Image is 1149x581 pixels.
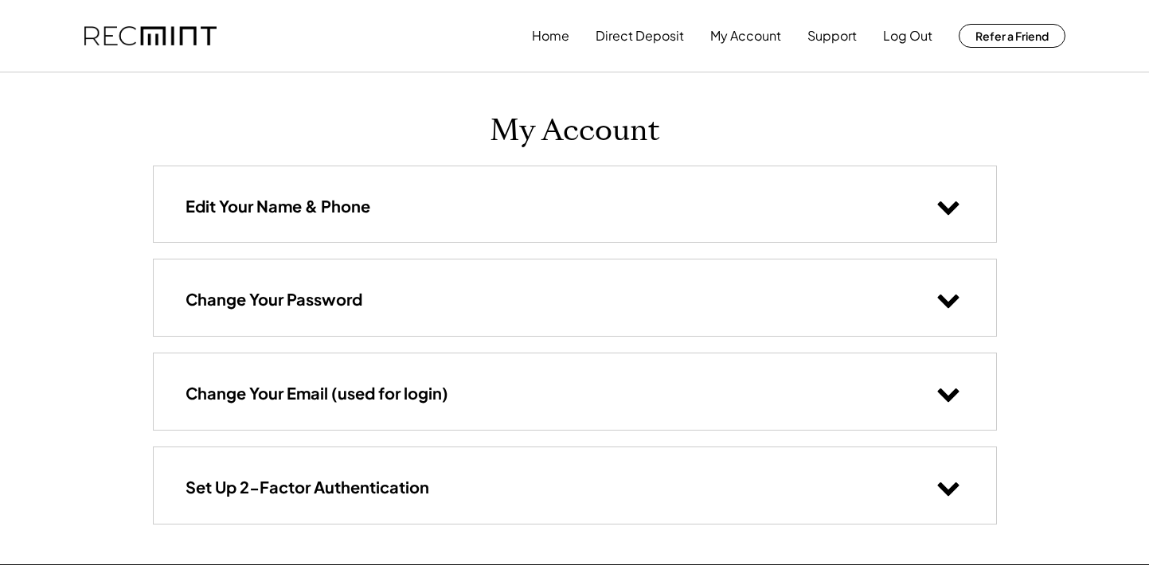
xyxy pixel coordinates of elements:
[186,477,429,497] h3: Set Up 2-Factor Authentication
[959,24,1065,48] button: Refer a Friend
[84,26,217,46] img: recmint-logotype%403x.png
[883,20,932,52] button: Log Out
[596,20,684,52] button: Direct Deposit
[186,383,448,404] h3: Change Your Email (used for login)
[807,20,857,52] button: Support
[490,112,660,150] h1: My Account
[710,20,781,52] button: My Account
[186,289,362,310] h3: Change Your Password
[186,196,370,216] h3: Edit Your Name & Phone
[532,20,569,52] button: Home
